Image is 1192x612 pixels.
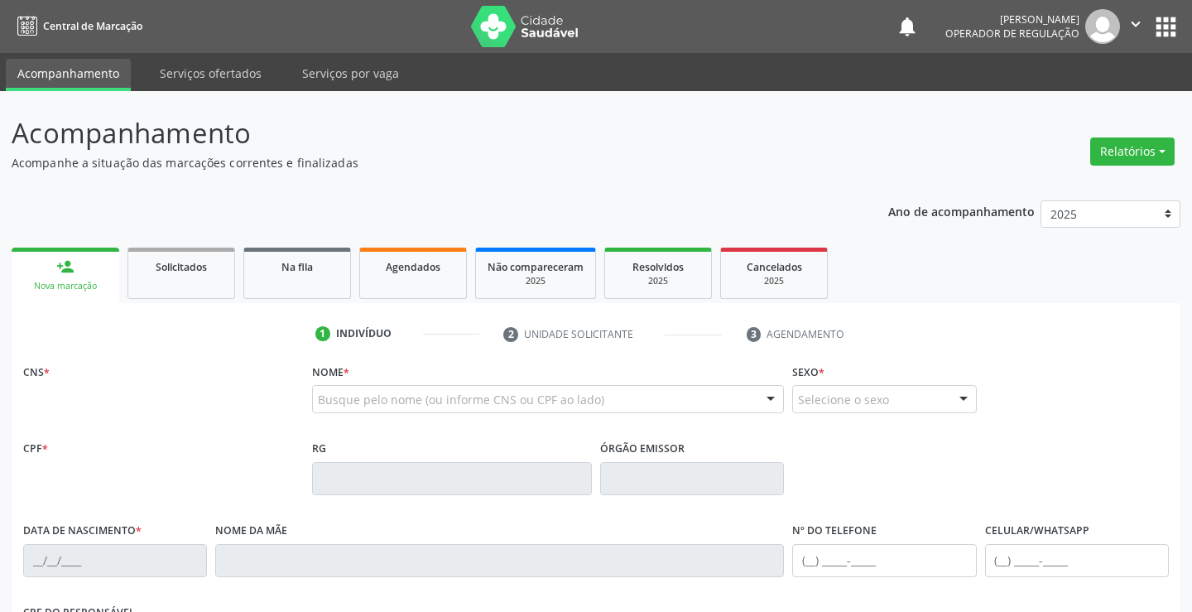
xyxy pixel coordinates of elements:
label: Órgão emissor [600,436,685,462]
span: Agendados [386,260,440,274]
label: Nº do Telefone [792,518,877,544]
label: RG [312,436,326,462]
div: [PERSON_NAME] [945,12,1079,27]
p: Acompanhamento [12,113,829,154]
button: notifications [896,15,919,38]
div: person_add [56,258,74,276]
label: Celular/WhatsApp [985,518,1089,544]
div: 2025 [488,275,584,287]
button: Relatórios [1090,137,1175,166]
input: __/__/____ [23,544,207,577]
span: Cancelados [747,260,802,274]
span: Selecione o sexo [798,391,889,408]
a: Serviços ofertados [148,59,273,88]
input: (__) _____-_____ [985,544,1169,577]
label: CPF [23,436,48,462]
div: 2025 [733,275,815,287]
input: (__) _____-_____ [792,544,976,577]
img: img [1085,9,1120,44]
div: 2025 [617,275,699,287]
span: Na fila [281,260,313,274]
label: Nome [312,359,349,385]
div: 1 [315,326,330,341]
span: Não compareceram [488,260,584,274]
label: CNS [23,359,50,385]
span: Operador de regulação [945,27,1079,41]
p: Acompanhe a situação das marcações correntes e finalizadas [12,154,829,171]
span: Resolvidos [632,260,684,274]
span: Central de Marcação [43,19,142,33]
button: apps [1151,12,1180,41]
label: Data de nascimento [23,518,142,544]
p: Ano de acompanhamento [888,200,1035,221]
a: Serviços por vaga [291,59,411,88]
div: Nova marcação [23,280,108,292]
i:  [1127,15,1145,33]
div: Indivíduo [336,326,392,341]
a: Acompanhamento [6,59,131,91]
label: Sexo [792,359,824,385]
span: Solicitados [156,260,207,274]
span: Busque pelo nome (ou informe CNS ou CPF ao lado) [318,391,604,408]
a: Central de Marcação [12,12,142,40]
label: Nome da mãe [215,518,287,544]
button:  [1120,9,1151,44]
